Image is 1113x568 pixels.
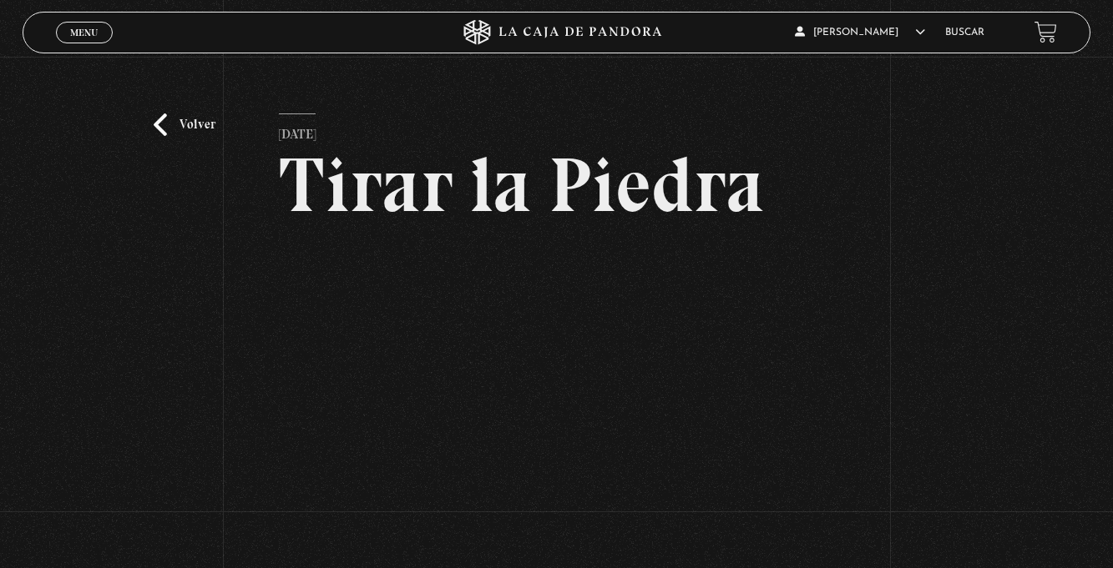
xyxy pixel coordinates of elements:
span: [PERSON_NAME] [795,28,925,38]
h2: Tirar la Piedra [279,147,834,224]
a: Volver [154,113,215,136]
span: Cerrar [64,41,104,53]
p: [DATE] [279,113,316,147]
a: View your shopping cart [1035,21,1057,43]
a: Buscar [945,28,984,38]
span: Menu [70,28,98,38]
